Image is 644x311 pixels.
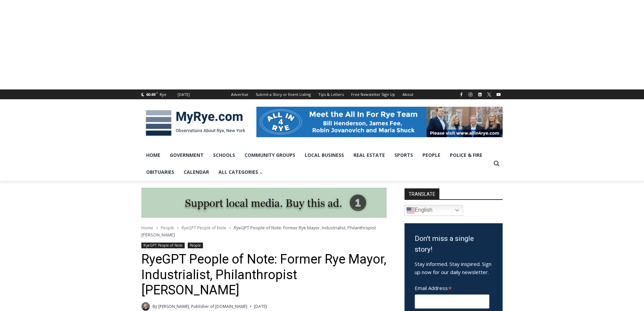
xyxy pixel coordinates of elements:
[227,89,417,99] nav: Secondary Navigation
[229,226,231,230] span: >
[141,225,153,231] a: Home
[161,225,174,231] a: People
[141,243,185,248] a: RyeGPT People of Note
[141,224,387,238] nav: Breadcrumbs
[177,226,179,230] span: >
[415,233,492,255] h3: Don't miss a single story!
[399,89,417,99] a: About
[254,303,267,310] time: [DATE]
[240,147,300,164] a: Community Groups
[252,89,315,99] a: Submit a Story or Event Listing
[141,225,376,237] span: RyeGPT People of Note: Former Rye Mayor, Industrialist, Philanthropist [PERSON_NAME]
[445,147,487,164] a: Police & Fire
[153,303,157,310] span: By
[218,168,263,176] span: All Categories
[141,164,179,181] a: Obituaries
[141,105,250,141] img: MyRye.com
[418,147,445,164] a: People
[485,90,493,99] a: X
[141,188,387,218] img: support local media, buy this ad
[165,147,208,164] a: Government
[158,304,247,309] a: [PERSON_NAME], Publisher of [DOMAIN_NAME]
[415,281,489,293] label: Email Address
[476,90,484,99] a: Linkedin
[490,158,503,170] button: View Search Form
[347,89,399,99] a: Free Newsletter Sign Up
[300,147,349,164] a: Local Business
[146,92,155,97] span: 60.69
[141,302,150,311] a: Author image
[156,226,158,230] span: >
[349,147,390,164] a: Real Estate
[141,147,490,181] nav: Primary Navigation
[214,164,268,181] a: All Categories
[466,90,475,99] a: Instagram
[178,91,190,98] div: [DATE]
[256,107,503,137] img: All in for Rye
[179,164,214,181] a: Calendar
[405,205,463,216] a: English
[141,147,165,164] a: Home
[407,206,415,214] img: en
[415,260,492,276] p: Stay informed. Stay inspired. Sign up now for our daily newsletter.
[160,91,166,98] div: Rye
[156,91,158,95] span: F
[182,225,226,231] a: RyeGPT People of Note
[390,147,418,164] a: Sports
[315,89,347,99] a: Tips & Letters
[188,243,203,248] a: People
[495,90,503,99] a: YouTube
[227,89,252,99] a: Advertise
[457,90,465,99] a: Facebook
[405,188,439,199] strong: TRANSLATE
[141,252,387,298] h1: RyeGPT People of Note: Former Rye Mayor, Industrialist, Philanthropist [PERSON_NAME]
[208,147,240,164] a: Schools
